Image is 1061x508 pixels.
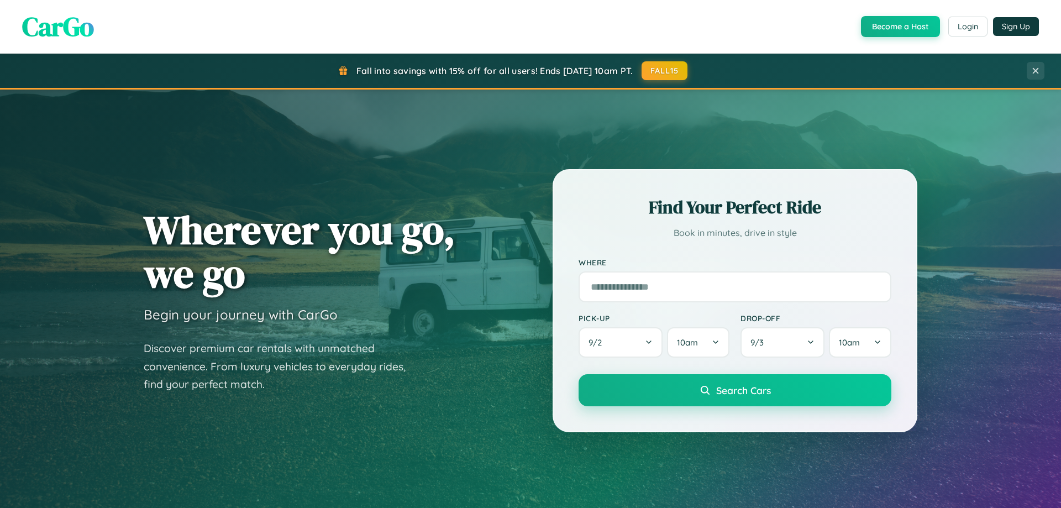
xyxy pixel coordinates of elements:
[579,195,891,219] h2: Find Your Perfect Ride
[740,327,824,358] button: 9/3
[740,313,891,323] label: Drop-off
[677,337,698,348] span: 10am
[579,313,729,323] label: Pick-up
[716,384,771,396] span: Search Cars
[579,258,891,267] label: Where
[579,225,891,241] p: Book in minutes, drive in style
[993,17,1039,36] button: Sign Up
[144,339,420,394] p: Discover premium car rentals with unmatched convenience. From luxury vehicles to everyday rides, ...
[144,208,455,295] h1: Wherever you go, we go
[22,8,94,45] span: CarGo
[356,65,633,76] span: Fall into savings with 15% off for all users! Ends [DATE] 10am PT.
[861,16,940,37] button: Become a Host
[579,374,891,406] button: Search Cars
[667,327,729,358] button: 10am
[144,306,338,323] h3: Begin your journey with CarGo
[839,337,860,348] span: 10am
[589,337,607,348] span: 9 / 2
[948,17,988,36] button: Login
[579,327,663,358] button: 9/2
[829,327,891,358] button: 10am
[642,61,688,80] button: FALL15
[750,337,769,348] span: 9 / 3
